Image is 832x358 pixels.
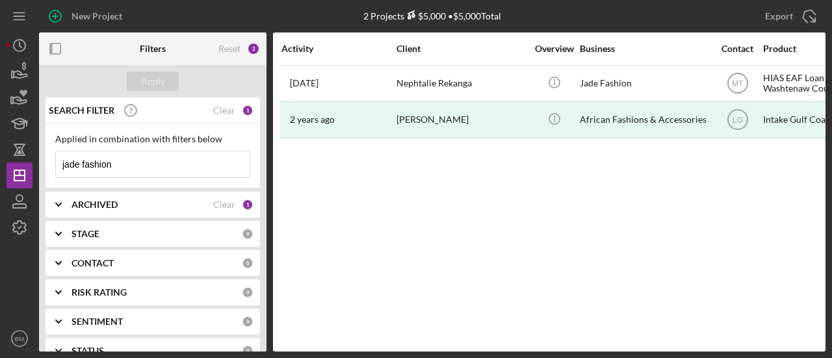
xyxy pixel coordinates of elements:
[39,3,135,29] button: New Project
[580,44,710,54] div: Business
[71,346,104,356] b: STATUS
[281,44,395,54] div: Activity
[242,345,253,357] div: 0
[396,44,526,54] div: Client
[752,3,825,29] button: Export
[732,79,744,88] text: MT
[242,228,253,240] div: 0
[127,71,179,91] button: Apply
[242,105,253,116] div: 1
[49,105,114,116] b: SEARCH FILTER
[140,44,166,54] b: Filters
[15,335,24,342] text: BM
[6,326,32,352] button: BM
[765,3,793,29] div: Export
[71,287,127,298] b: RISK RATING
[580,66,710,101] div: Jade Fashion
[242,199,253,211] div: 1
[242,287,253,298] div: 0
[213,199,235,210] div: Clear
[404,10,446,21] div: $5,000
[55,134,250,144] div: Applied in combination with filters below
[71,3,122,29] div: New Project
[732,116,742,125] text: LG
[363,10,501,21] div: 2 Projects • $5,000 Total
[242,316,253,327] div: 0
[247,42,260,55] div: 2
[290,114,335,125] time: 2023-12-11 16:37
[71,316,123,327] b: SENTIMENT
[396,103,526,137] div: [PERSON_NAME]
[218,44,240,54] div: Reset
[290,78,318,88] time: 2025-03-25 19:24
[141,71,165,91] div: Apply
[213,105,235,116] div: Clear
[242,257,253,269] div: 0
[71,229,99,239] b: STAGE
[71,258,114,268] b: CONTACT
[396,66,526,101] div: Nephtalie Rekanga
[71,199,118,210] b: ARCHIVED
[713,44,762,54] div: Contact
[788,301,819,332] iframe: Intercom live chat
[580,103,710,137] div: African Fashions & Accessories
[530,44,578,54] div: Overview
